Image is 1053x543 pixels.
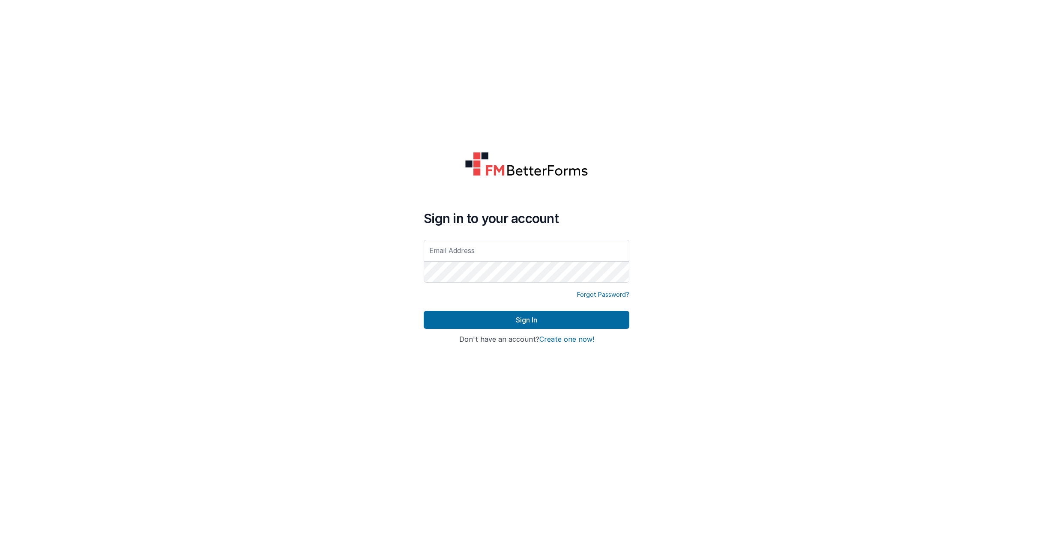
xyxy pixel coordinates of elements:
[424,240,629,261] input: Email Address
[424,336,629,343] h4: Don't have an account?
[424,211,629,226] h4: Sign in to your account
[424,311,629,329] button: Sign In
[539,336,594,343] button: Create one now!
[577,290,629,299] a: Forgot Password?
